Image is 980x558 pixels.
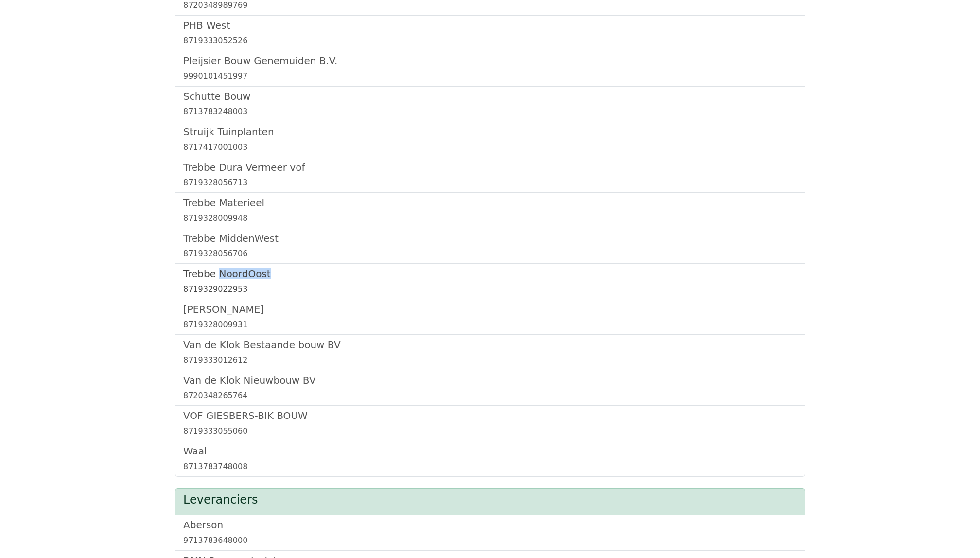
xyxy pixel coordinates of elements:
div: 8717417001003 [183,141,797,153]
a: PHB West8719333052526 [183,19,797,47]
a: Aberson9713783648000 [183,519,797,546]
a: Schutte Bouw8713783248003 [183,90,797,118]
div: 8719333012612 [183,354,797,366]
div: 8720348265764 [183,390,797,401]
a: Waal8713783748008 [183,445,797,472]
a: Trebbe MiddenWest8719328056706 [183,232,797,260]
h5: Aberson [183,519,797,531]
h5: VOF GIESBERS-BIK BOUW [183,410,797,421]
h5: PHB West [183,19,797,31]
a: Van de Klok Bestaande bouw BV8719333012612 [183,339,797,366]
h5: Pleijsier Bouw Genemuiden B.V. [183,55,797,67]
div: 9990101451997 [183,70,797,82]
a: Van de Klok Nieuwbouw BV8720348265764 [183,374,797,401]
div: 8719328056713 [183,177,797,189]
h5: Trebbe NoordOost [183,268,797,279]
div: 8719333055060 [183,425,797,437]
a: Pleijsier Bouw Genemuiden B.V.9990101451997 [183,55,797,82]
h5: Struijk Tuinplanten [183,126,797,138]
a: Trebbe Dura Vermeer vof8719328056713 [183,161,797,189]
h5: [PERSON_NAME] [183,303,797,315]
h5: Van de Klok Bestaande bouw BV [183,339,797,350]
div: 8713783248003 [183,106,797,118]
h4: Leveranciers [183,493,797,507]
div: 8713783748008 [183,461,797,472]
div: 8719328056706 [183,248,797,260]
div: 8719333052526 [183,35,797,47]
a: [PERSON_NAME]8719328009931 [183,303,797,331]
div: 9713783648000 [183,535,797,546]
h5: Waal [183,445,797,457]
h5: Van de Klok Nieuwbouw BV [183,374,797,386]
a: Trebbe NoordOost8719329022953 [183,268,797,295]
h5: Trebbe MiddenWest [183,232,797,244]
h5: Trebbe Dura Vermeer vof [183,161,797,173]
a: VOF GIESBERS-BIK BOUW8719333055060 [183,410,797,437]
div: 8719328009948 [183,212,797,224]
a: Trebbe Materieel8719328009948 [183,197,797,224]
div: 8719329022953 [183,283,797,295]
h5: Schutte Bouw [183,90,797,102]
div: 8719328009931 [183,319,797,331]
a: Struijk Tuinplanten8717417001003 [183,126,797,153]
h5: Trebbe Materieel [183,197,797,209]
